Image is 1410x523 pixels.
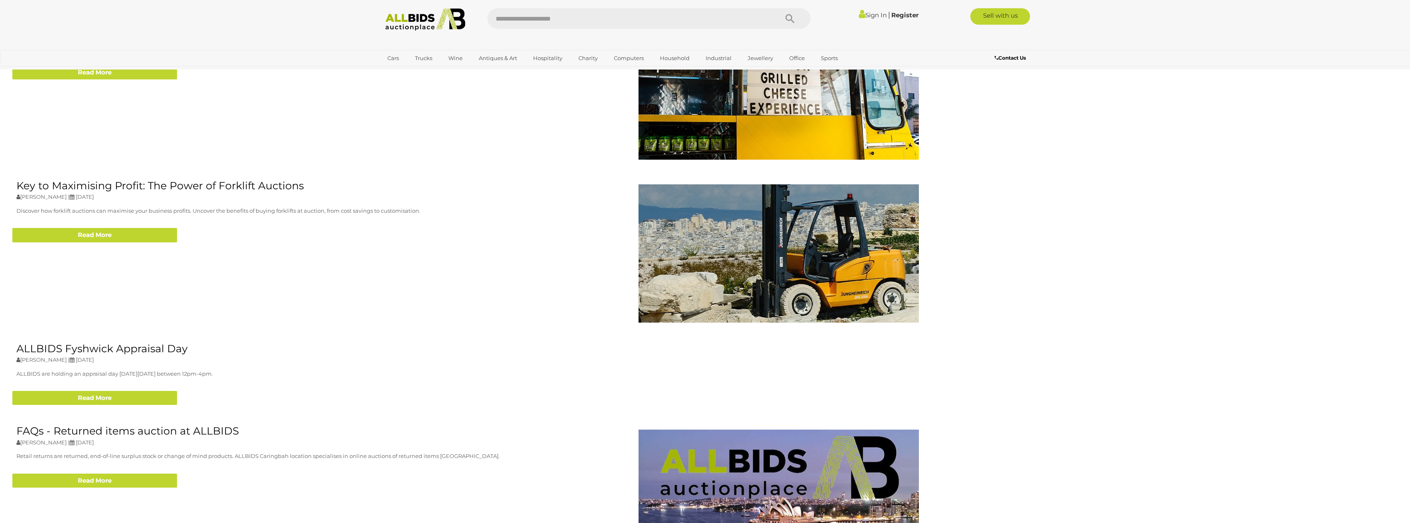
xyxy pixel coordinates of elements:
[410,51,438,65] a: Trucks
[859,11,887,19] a: Sign In
[12,202,618,220] p: Discover how forklift auctions can maximise your business profits. Uncover the benefits of buying...
[381,8,470,31] img: Allbids.com.au
[742,51,778,65] a: Jewellery
[995,53,1028,63] a: Contact Us
[608,51,649,65] a: Computers
[12,425,618,437] h2: FAQs - Returned items auction at ALLBIDS
[12,352,94,363] span: [PERSON_NAME] |
[76,439,94,446] span: [DATE]
[784,51,810,65] a: Office
[382,51,404,65] a: Cars
[12,365,618,383] p: ALLBIDS are holding an appraisal day [DATE][DATE] between 12pm-4pm.
[12,474,177,488] a: Read More
[573,51,603,65] a: Charity
[995,55,1026,61] b: Contact Us
[12,65,177,80] a: Read More
[76,193,94,200] span: [DATE]
[382,65,451,79] a: [GEOGRAPHIC_DATA]
[12,391,177,405] a: Read More
[12,189,94,200] span: [PERSON_NAME] |
[700,51,737,65] a: Industrial
[970,8,1030,25] a: Sell with us
[12,228,177,242] a: Read More
[630,13,927,168] img: featured-Untitled-3.jpg
[888,10,890,19] span: |
[12,447,618,465] p: Retail returns are returned, end-of-line surplus stock or change of mind products. ALLBIDS Caring...
[816,51,843,65] a: Sports
[528,51,568,65] a: Hospitality
[443,51,468,65] a: Wine
[12,343,618,355] h2: ALLBIDS Fyshwick Appraisal Day
[473,51,522,65] a: Antiques & Art
[12,435,94,446] span: [PERSON_NAME] |
[655,51,695,65] a: Household
[891,11,918,19] a: Register
[630,176,927,331] img: featured-Forklift%20Blog%20Page%20Image.jpg
[12,180,618,192] h2: Key to Maximising Profit: The Power of Forklift Auctions
[769,8,811,29] button: Search
[76,356,94,363] span: [DATE]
